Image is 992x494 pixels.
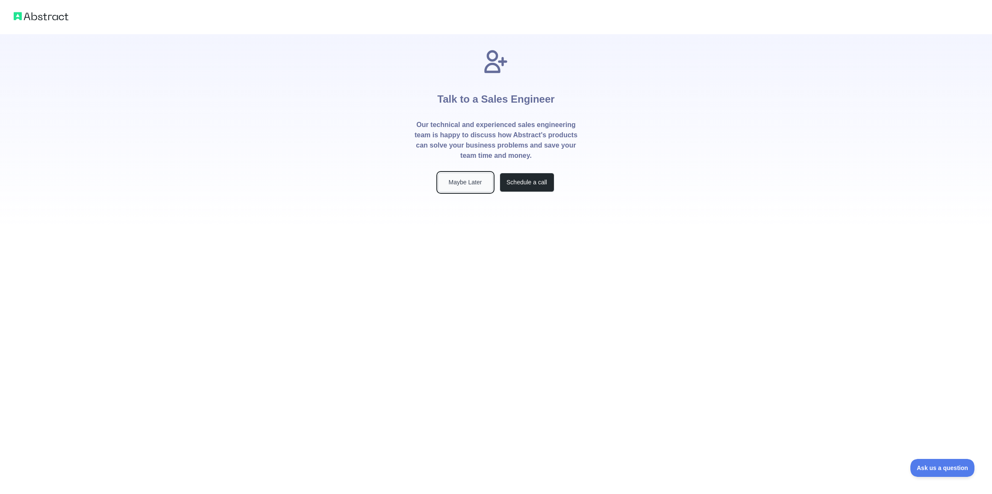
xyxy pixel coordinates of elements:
h1: Talk to a Sales Engineer [437,75,554,120]
button: Schedule a call [500,173,554,192]
iframe: Toggle Customer Support [910,459,975,477]
button: Maybe Later [438,173,493,192]
img: Abstract logo [14,10,68,22]
p: Our technical and experienced sales engineering team is happy to discuss how Abstract's products ... [414,120,578,161]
